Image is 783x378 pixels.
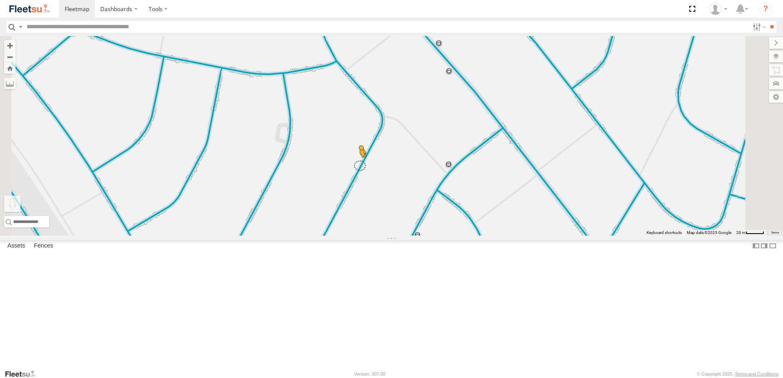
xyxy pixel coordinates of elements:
i: ? [759,2,772,16]
a: Visit our Website [5,370,42,378]
button: Zoom in [4,40,16,51]
label: Search Query [17,21,24,33]
label: Map Settings [769,91,783,103]
button: Keyboard shortcuts [647,230,682,236]
button: Zoom out [4,51,16,63]
div: © Copyright 2025 - [697,371,778,376]
label: Fences [30,240,57,252]
button: Zoom Home [4,63,16,74]
img: fleetsu-logo-horizontal.svg [8,3,51,14]
label: Hide Summary Table [769,240,777,252]
span: 20 m [736,230,746,235]
label: Search Filter Options [749,21,767,33]
button: Drag Pegman onto the map to open Street View [4,196,20,212]
div: Version: 307.00 [354,371,385,376]
button: Map Scale: 20 m per 41 pixels [734,230,767,236]
label: Measure [4,78,16,89]
label: Assets [3,240,29,252]
div: Oliver Lees [706,3,730,15]
label: Dock Summary Table to the Left [752,240,760,252]
a: Terms (opens in new tab) [771,231,779,234]
label: Dock Summary Table to the Right [760,240,768,252]
a: Terms and Conditions [735,371,778,376]
span: Map data ©2025 Google [687,230,731,235]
